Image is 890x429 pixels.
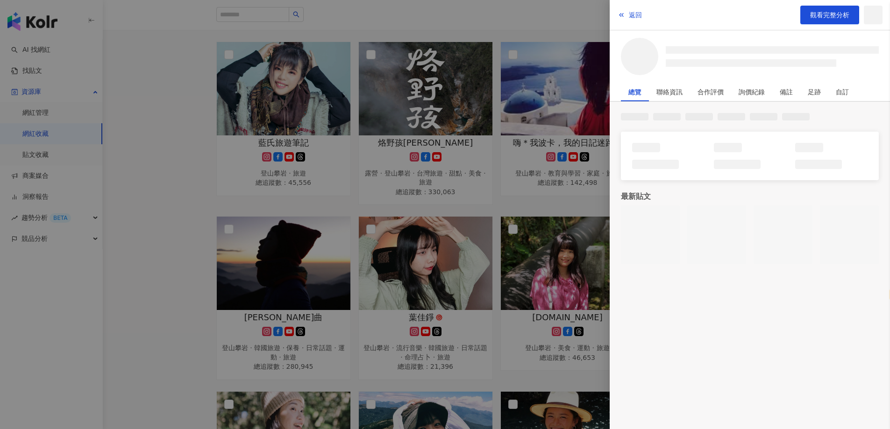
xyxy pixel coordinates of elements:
div: 總覽 [628,83,641,101]
div: 備註 [780,83,793,101]
div: 足跡 [808,83,821,101]
div: 自訂 [836,83,849,101]
span: 返回 [629,11,642,19]
div: 詢價紀錄 [739,83,765,101]
div: 最新貼文 [621,191,879,202]
a: 觀看完整分析 [800,6,859,24]
div: 合作評價 [698,83,724,101]
span: 觀看完整分析 [810,11,849,19]
button: 返回 [617,6,642,24]
div: 聯絡資訊 [656,83,683,101]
